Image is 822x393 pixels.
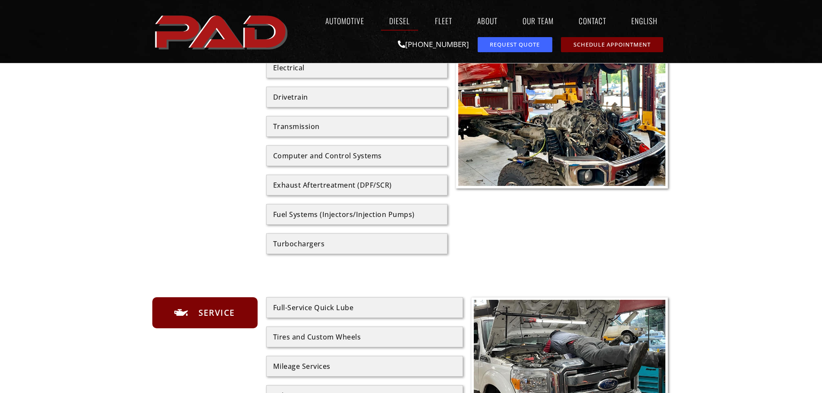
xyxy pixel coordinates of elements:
[478,37,552,52] a: request a service or repair quote
[273,363,456,370] div: Mileage Services
[273,182,441,189] div: Exhaust Aftertreatment (DPF/SCR)
[573,42,651,47] span: Schedule Appointment
[398,39,469,49] a: [PHONE_NUMBER]
[273,152,441,159] div: Computer and Control Systems
[514,11,562,31] a: Our Team
[273,123,441,130] div: Transmission
[490,42,540,47] span: Request Quote
[469,11,506,31] a: About
[152,8,292,55] img: The image shows the word "PAD" in bold, red, uppercase letters with a slight shadow effect.
[381,11,418,31] a: Diesel
[570,11,614,31] a: Contact
[273,64,441,71] div: Electrical
[317,11,372,31] a: Automotive
[273,304,456,311] div: Full-Service Quick Lube
[273,240,441,247] div: Turbochargers
[152,8,292,55] a: pro automotive and diesel home page
[273,211,441,218] div: Fuel Systems (Injectors/Injection Pumps)
[458,31,666,186] img: A truck in a repair shop with its cab lifted off the frame, exposing the engine, transmission, an...
[623,11,670,31] a: English
[561,37,663,52] a: schedule repair or service appointment
[292,11,670,31] nav: Menu
[273,333,456,340] div: Tires and Custom Wheels
[427,11,460,31] a: Fleet
[196,306,235,320] span: Service
[273,94,441,101] div: Drivetrain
